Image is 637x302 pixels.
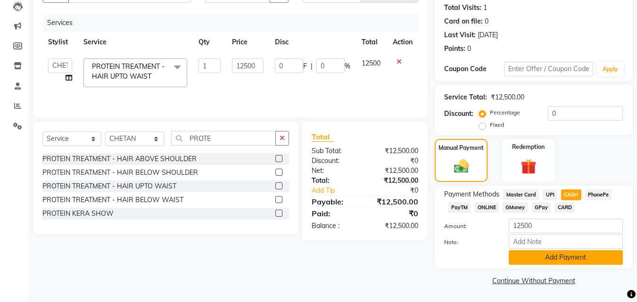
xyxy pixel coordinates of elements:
th: Disc [269,32,356,53]
div: Balance : [305,221,365,231]
a: x [151,72,156,81]
div: [DATE] [478,30,498,40]
div: Coupon Code [444,64,504,74]
span: % [345,61,350,71]
img: _gift.svg [516,157,541,176]
div: PROTEIN TREATMENT - HAIR BELOW SHOULDER [42,168,198,178]
span: CARD [554,202,575,213]
th: Action [387,32,418,53]
span: PROTEIN TREATMENT - HAIR UPTO WAIST [92,62,165,81]
div: ₹0 [365,208,425,219]
div: Discount: [444,109,473,119]
div: Card on file: [444,16,483,26]
span: | [311,61,313,71]
div: ₹12,500.00 [365,166,425,176]
th: Service [78,32,193,53]
div: PROTEIN KERA SHOW [42,209,114,219]
a: Continue Without Payment [437,276,630,286]
div: 1 [483,3,487,13]
th: Price [226,32,269,53]
div: Sub Total: [305,146,365,156]
span: 12500 [362,59,381,67]
div: 0 [467,44,471,54]
span: UPI [543,189,557,200]
div: PROTEIN TREATMENT - HAIR ABOVE SHOULDER [42,154,197,164]
div: Net: [305,166,365,176]
span: GPay [532,202,551,213]
th: Total [356,32,387,53]
a: Add Tip [305,186,375,196]
span: GMoney [503,202,528,213]
label: Manual Payment [438,144,484,152]
div: ₹12,500.00 [365,196,425,207]
label: Note: [437,238,501,246]
div: ₹0 [375,186,426,196]
th: Stylist [42,32,78,53]
span: PayTM [448,202,471,213]
div: 0 [485,16,488,26]
span: Master Card [503,189,539,200]
input: Add Note [509,234,623,249]
label: Percentage [490,108,520,117]
span: Payment Methods [444,189,499,199]
div: PROTEIN TREATMENT - HAIR BELOW WAIST [42,195,183,205]
div: ₹12,500.00 [365,221,425,231]
div: ₹12,500.00 [365,176,425,186]
div: Payable: [305,196,365,207]
input: Search or Scan [171,131,276,146]
div: ₹12,500.00 [491,92,524,102]
div: Service Total: [444,92,487,102]
span: Total [312,132,333,142]
span: ONLINE [474,202,499,213]
div: Discount: [305,156,365,166]
label: Fixed [490,121,504,129]
input: Enter Offer / Coupon Code [504,62,593,76]
div: ₹0 [365,156,425,166]
input: Amount [509,219,623,233]
div: Total: [305,176,365,186]
div: Last Visit: [444,30,476,40]
div: Paid: [305,208,365,219]
button: Add Payment [509,250,623,265]
span: CASH [561,189,581,200]
img: _cash.svg [449,158,473,175]
div: Services [43,14,425,32]
button: Apply [597,62,624,76]
div: ₹12,500.00 [365,146,425,156]
div: Total Visits: [444,3,481,13]
label: Amount: [437,222,501,230]
div: PROTEIN TREATMENT - HAIR UPTO WAIST [42,181,176,191]
th: Qty [193,32,226,53]
span: PhonePe [585,189,612,200]
div: Points: [444,44,465,54]
label: Redemption [512,143,545,151]
span: F [303,61,307,71]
